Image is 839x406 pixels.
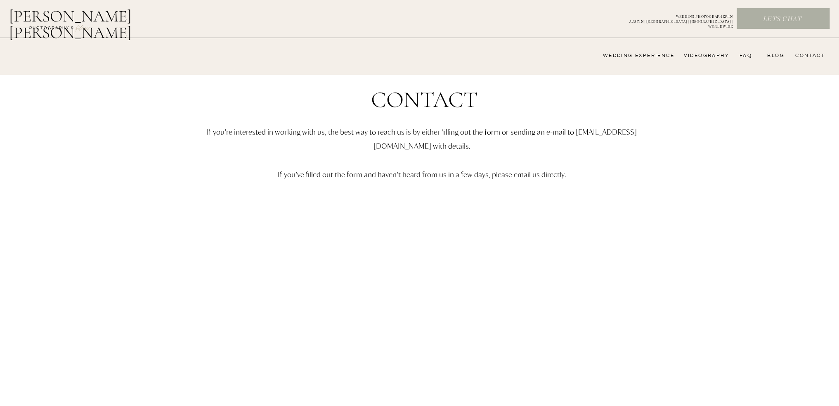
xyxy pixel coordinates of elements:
a: Lets chat [737,15,828,24]
h1: Contact [324,88,525,117]
p: WEDDING PHOTOGRAPHER IN AUSTIN | [GEOGRAPHIC_DATA] | [GEOGRAPHIC_DATA] | WORLDWIDE [616,14,733,24]
a: bLog [764,52,785,59]
a: wedding experience [591,52,674,59]
a: photography & [25,25,79,35]
p: If you’re interested in working with us, the best way to reach us is by either filling out the fo... [181,125,663,211]
a: FILMs [68,22,98,32]
a: CONTACT [793,52,825,59]
a: FAQ [735,52,752,59]
a: videography [681,52,729,59]
a: [PERSON_NAME] [PERSON_NAME] [9,8,175,28]
a: WEDDING PHOTOGRAPHER INAUSTIN | [GEOGRAPHIC_DATA] | [GEOGRAPHIC_DATA] | WORLDWIDE [616,14,733,24]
